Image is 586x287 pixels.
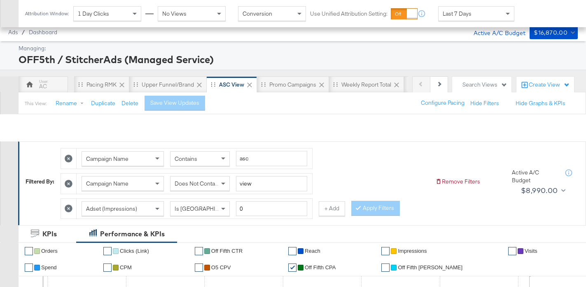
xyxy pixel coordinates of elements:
[50,96,93,111] button: Rename
[120,248,149,254] span: Clicks (Link)
[529,81,570,89] div: Create View
[305,248,320,254] span: Reach
[25,100,47,107] div: This View:
[305,264,336,271] span: off fifth CPA
[42,229,57,239] div: KPIs
[78,82,83,87] div: Drag to reorder tab
[398,248,427,254] span: Impressions
[534,28,567,38] div: $16,870.00
[333,82,338,87] div: Drag to reorder tab
[100,229,165,239] div: Performance & KPIs
[211,82,215,87] div: Drag to reorder tab
[86,205,137,212] span: Adset (Impressions)
[121,99,138,107] button: Delete
[435,178,480,186] button: Remove Filters
[521,184,558,197] div: $8,990.00
[175,205,238,212] span: Is [GEOGRAPHIC_DATA]
[103,247,112,255] a: ✔
[443,10,472,17] span: Last 7 Days
[8,29,18,35] span: Ads
[41,264,57,271] span: Spend
[26,178,54,186] div: Filtered By:
[211,264,231,271] span: O5 CPV
[162,10,187,17] span: No Views
[25,11,69,16] div: Attribution Window:
[29,29,57,35] a: Dashboard
[518,184,567,197] button: $8,990.00
[243,10,272,17] span: Conversion
[211,248,243,254] span: Off Fifth CTR
[219,81,244,89] div: ASC View
[398,264,462,271] span: Off Fifth [PERSON_NAME]
[133,82,138,87] div: Drag to reorder tab
[41,248,58,254] span: Orders
[19,52,576,66] div: OFF5th / StitcherAds (Managed Service)
[381,247,390,255] a: ✔
[508,247,516,255] a: ✔
[18,29,29,35] span: /
[86,81,117,89] div: Pacing RMK
[19,45,576,52] div: Managing:
[512,169,557,184] div: Active A/C Budget
[175,180,219,187] span: Does Not Contain
[91,99,115,107] button: Duplicate
[381,263,390,272] a: ✔
[288,247,297,255] a: ✔
[462,81,507,89] div: Search Views
[236,201,307,216] input: Enter a number
[103,263,112,272] a: ✔
[310,10,388,18] label: Use Unified Attribution Setting:
[78,10,109,17] span: 1 Day Clicks
[120,264,132,271] span: CPM
[195,247,203,255] a: ✔
[465,26,525,38] div: Active A/C Budget
[470,99,499,107] button: Hide Filters
[415,96,470,111] button: Configure Pacing
[261,82,266,87] div: Drag to reorder tab
[175,155,197,162] span: Contains
[530,26,578,39] button: $16,870.00
[341,81,391,89] div: Weekly Report Total
[86,180,128,187] span: Campaign Name
[25,247,33,255] a: ✔
[319,201,345,216] button: + Add
[195,263,203,272] a: ✔
[288,263,297,272] a: ✔
[39,82,47,90] div: AC
[86,155,128,162] span: Campaign Name
[25,263,33,272] a: ✔
[142,81,194,89] div: Upper Funnel/Brand
[236,176,307,191] input: Enter a search term
[269,81,316,89] div: Promo Campaigns
[516,99,565,107] button: Hide Graphs & KPIs
[236,151,307,166] input: Enter a search term
[525,248,537,254] span: Visits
